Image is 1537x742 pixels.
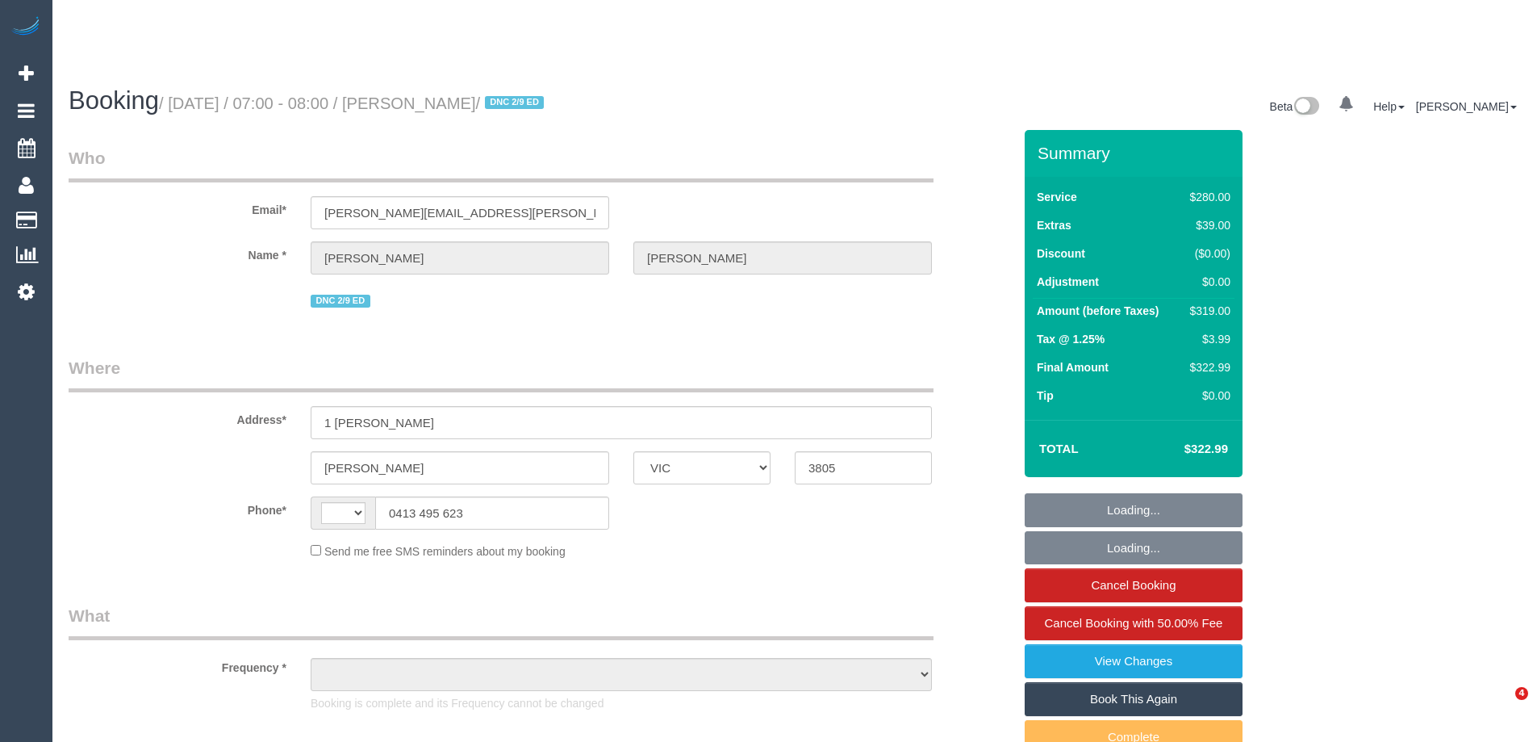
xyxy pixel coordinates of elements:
legend: Who [69,146,933,182]
legend: What [69,604,933,640]
label: Final Amount [1037,359,1109,375]
span: 4 [1515,687,1528,700]
div: $3.99 [1184,331,1230,347]
span: DNC 2/9 ED [311,295,370,308]
label: Amount (before Taxes) [1037,303,1159,319]
input: First Name* [311,241,609,275]
span: Send me free SMS reminders about my booking [324,545,566,558]
legend: Where [69,356,933,392]
input: Last Name* [633,241,932,275]
img: New interface [1293,97,1319,118]
a: Beta [1270,100,1320,113]
input: Suburb* [311,451,609,484]
a: Cancel Booking with 50.00% Fee [1025,606,1243,640]
div: $0.00 [1184,274,1230,290]
h3: Summary [1038,144,1234,162]
div: $322.99 [1184,359,1230,375]
input: Email* [311,196,609,229]
label: Name * [56,241,299,263]
a: Book This Again [1025,682,1243,716]
a: View Changes [1025,644,1243,678]
input: Phone* [375,497,609,530]
a: [PERSON_NAME] [1416,100,1517,113]
div: ($0.00) [1184,245,1230,262]
iframe: Intercom live chat [1482,687,1521,726]
label: Frequency * [56,654,299,676]
label: Discount [1037,245,1085,262]
label: Extras [1037,217,1071,233]
label: Adjustment [1037,274,1099,290]
div: $0.00 [1184,388,1230,404]
span: / [476,94,549,112]
a: Cancel Booking [1025,568,1243,602]
label: Phone* [56,497,299,518]
label: Service [1037,189,1077,205]
span: DNC 2/9 ED [485,96,545,109]
small: / [DATE] / 07:00 - 08:00 / [PERSON_NAME] [159,94,549,112]
div: $39.00 [1184,217,1230,233]
h4: $322.99 [1136,442,1228,456]
div: $319.00 [1184,303,1230,319]
div: $280.00 [1184,189,1230,205]
span: Cancel Booking with 50.00% Fee [1045,616,1223,630]
label: Tax @ 1.25% [1037,331,1105,347]
label: Tip [1037,388,1054,404]
span: Booking [69,86,159,115]
label: Email* [56,196,299,218]
strong: Total [1039,442,1079,455]
p: Booking is complete and its Frequency cannot be changed [311,695,932,711]
label: Address* [56,406,299,428]
a: Help [1373,100,1405,113]
input: Post Code* [795,451,932,484]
